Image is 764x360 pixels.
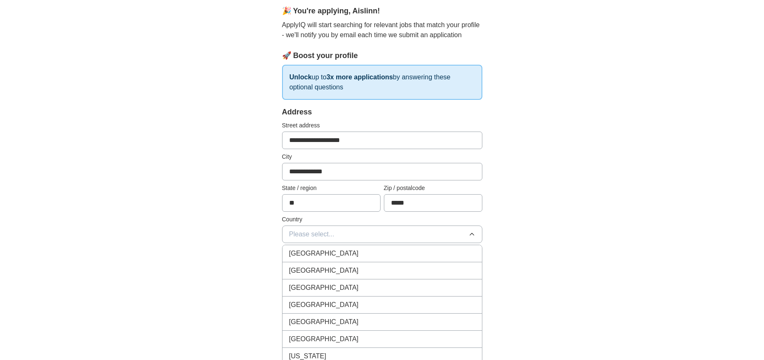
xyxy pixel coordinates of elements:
[282,152,482,161] label: City
[290,74,312,81] strong: Unlock
[289,283,359,293] span: [GEOGRAPHIC_DATA]
[282,226,482,243] button: Please select...
[384,184,482,193] label: Zip / postalcode
[289,317,359,327] span: [GEOGRAPHIC_DATA]
[282,5,482,17] div: 🎉 You're applying , Aislinn !
[282,65,482,100] p: up to by answering these optional questions
[289,300,359,310] span: [GEOGRAPHIC_DATA]
[282,215,482,224] label: Country
[282,121,482,130] label: Street address
[289,266,359,276] span: [GEOGRAPHIC_DATA]
[282,20,482,40] p: ApplyIQ will start searching for relevant jobs that match your profile - we'll notify you by emai...
[289,248,359,259] span: [GEOGRAPHIC_DATA]
[326,74,393,81] strong: 3x more applications
[289,334,359,344] span: [GEOGRAPHIC_DATA]
[282,184,381,193] label: State / region
[282,50,482,61] div: 🚀 Boost your profile
[282,106,482,118] div: Address
[289,229,335,239] span: Please select...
